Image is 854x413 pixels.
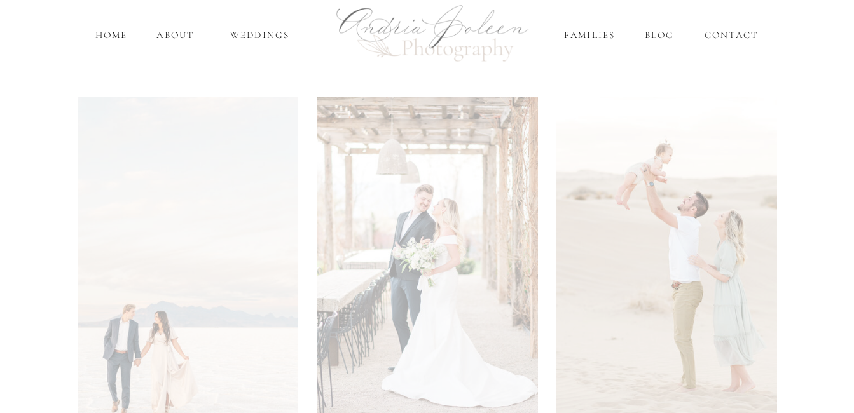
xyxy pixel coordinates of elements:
[701,28,762,43] a: Contact
[642,28,677,43] a: Blog
[154,28,198,43] a: About
[223,28,298,43] a: Weddings
[93,28,130,43] a: home
[562,28,617,43] a: Families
